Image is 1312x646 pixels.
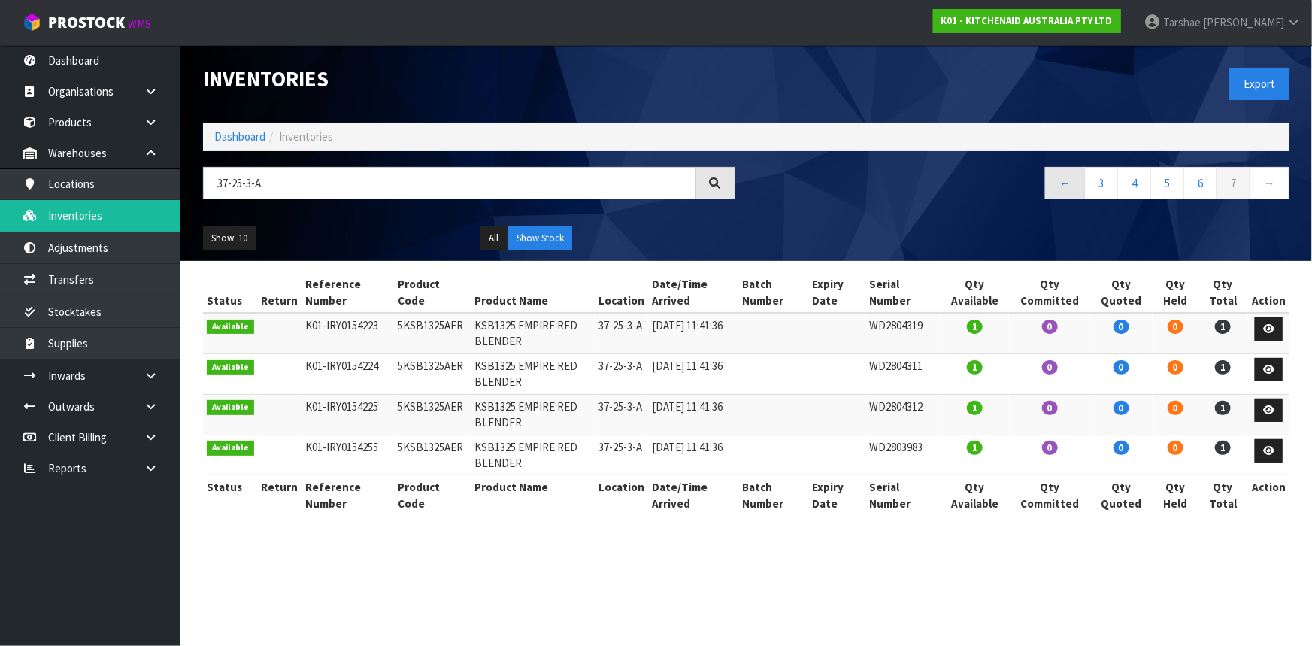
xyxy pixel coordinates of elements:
[1042,441,1058,455] span: 0
[967,320,983,334] span: 1
[941,14,1113,27] strong: K01 - KITCHENAID AUSTRALIA PTY LTD
[1114,441,1129,455] span: 0
[258,475,302,515] th: Return
[394,353,471,394] td: 5KSB1325AER
[1042,401,1058,415] span: 0
[866,353,941,394] td: WD2804311
[1114,401,1129,415] span: 0
[394,394,471,435] td: 5KSB1325AER
[1090,272,1153,313] th: Qty Quoted
[471,435,595,475] td: KSB1325 EMPIRE RED BLENDER
[203,475,258,515] th: Status
[1042,360,1058,375] span: 0
[1114,320,1129,334] span: 0
[203,68,735,91] h1: Inventories
[480,226,507,250] button: All
[1215,441,1231,455] span: 1
[1163,15,1201,29] span: Tarshae
[595,353,648,394] td: 37-25-3-A
[394,435,471,475] td: 5KSB1325AER
[203,226,256,250] button: Show: 10
[595,394,648,435] td: 37-25-3-A
[1203,15,1284,29] span: [PERSON_NAME]
[48,13,125,32] span: ProStock
[1168,320,1183,334] span: 0
[1114,360,1129,375] span: 0
[648,353,738,394] td: [DATE] 11:41:36
[279,129,333,144] span: Inventories
[394,272,471,313] th: Product Code
[302,394,394,435] td: K01-IRY0154225
[471,313,595,353] td: KSB1325 EMPIRE RED BLENDER
[1153,475,1198,515] th: Qty Held
[595,435,648,475] td: 37-25-3-A
[866,394,941,435] td: WD2804312
[648,313,738,353] td: [DATE] 11:41:36
[595,475,648,515] th: Location
[1198,272,1248,313] th: Qty Total
[808,272,865,313] th: Expiry Date
[940,272,1009,313] th: Qty Available
[302,475,394,515] th: Reference Number
[203,272,258,313] th: Status
[933,9,1121,33] a: K01 - KITCHENAID AUSTRALIA PTY LTD
[1150,167,1184,199] a: 5
[1153,272,1198,313] th: Qty Held
[207,400,254,415] span: Available
[1168,401,1183,415] span: 0
[866,435,941,475] td: WD2803983
[595,313,648,353] td: 37-25-3-A
[1045,167,1085,199] a: ←
[302,272,394,313] th: Reference Number
[1084,167,1118,199] a: 3
[648,435,738,475] td: [DATE] 11:41:36
[471,353,595,394] td: KSB1325 EMPIRE RED BLENDER
[1248,475,1289,515] th: Action
[302,435,394,475] td: K01-IRY0154255
[1090,475,1153,515] th: Qty Quoted
[866,313,941,353] td: WD2804319
[967,360,983,375] span: 1
[1009,272,1089,313] th: Qty Committed
[508,226,572,250] button: Show Stock
[940,475,1009,515] th: Qty Available
[738,272,808,313] th: Batch Number
[866,272,941,313] th: Serial Number
[394,475,471,515] th: Product Code
[967,401,983,415] span: 1
[738,475,808,515] th: Batch Number
[394,313,471,353] td: 5KSB1325AER
[128,17,151,31] small: WMS
[967,441,983,455] span: 1
[1042,320,1058,334] span: 0
[302,353,394,394] td: K01-IRY0154224
[1217,167,1250,199] a: 7
[1248,272,1289,313] th: Action
[207,320,254,335] span: Available
[648,272,738,313] th: Date/Time Arrived
[471,394,595,435] td: KSB1325 EMPIRE RED BLENDER
[866,475,941,515] th: Serial Number
[758,167,1290,204] nav: Page navigation
[1215,320,1231,334] span: 1
[808,475,865,515] th: Expiry Date
[302,313,394,353] td: K01-IRY0154223
[1168,441,1183,455] span: 0
[1198,475,1248,515] th: Qty Total
[595,272,648,313] th: Location
[1183,167,1217,199] a: 6
[1117,167,1151,199] a: 4
[648,475,738,515] th: Date/Time Arrived
[471,475,595,515] th: Product Name
[1215,360,1231,375] span: 1
[471,272,595,313] th: Product Name
[207,441,254,456] span: Available
[1215,401,1231,415] span: 1
[1229,68,1289,100] button: Export
[648,394,738,435] td: [DATE] 11:41:36
[203,167,696,199] input: Search inventories
[258,272,302,313] th: Return
[207,360,254,375] span: Available
[214,129,265,144] a: Dashboard
[1250,167,1289,199] a: →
